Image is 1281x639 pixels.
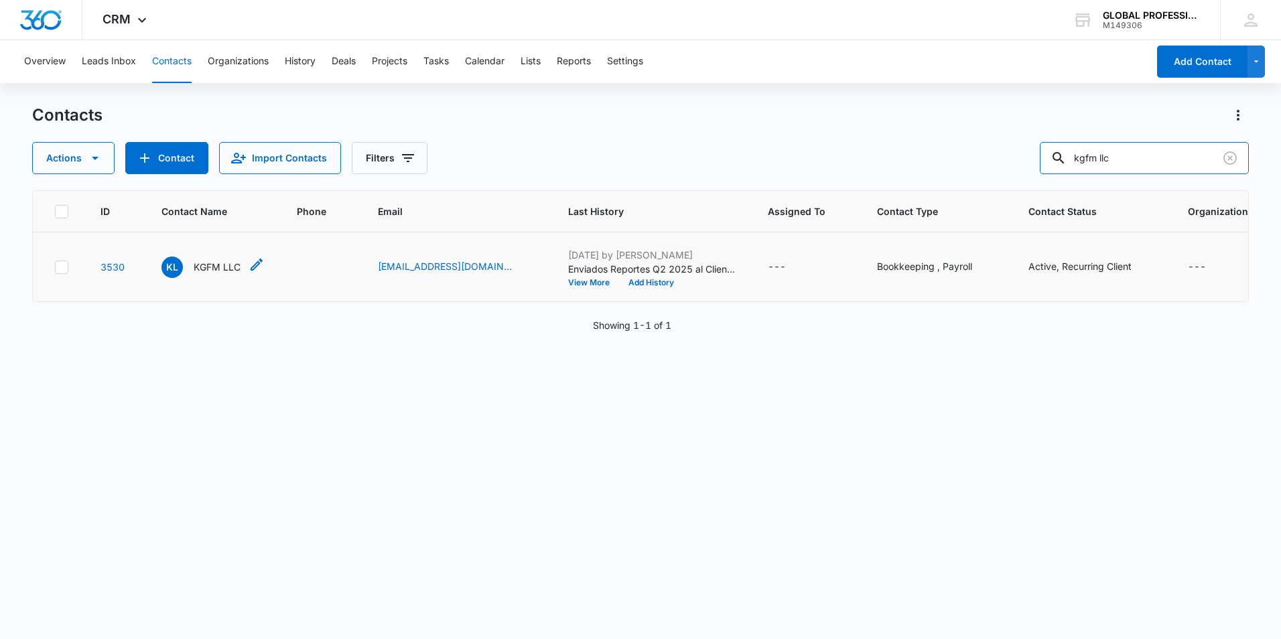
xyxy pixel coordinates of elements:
[568,279,619,287] button: View More
[161,204,245,218] span: Contact Name
[297,265,321,281] div: Phone - (225) 313-1028 (225) 313-1028 - Select to Edit Field
[1219,147,1241,169] button: Clear
[768,259,786,275] div: ---
[1157,46,1248,78] button: Add Contact
[1103,10,1201,21] div: account name
[423,40,449,83] button: Tasks
[152,40,192,83] button: Contacts
[297,204,326,218] span: Phone
[619,279,683,287] button: Add History
[607,40,643,83] button: Settings
[103,12,131,26] span: CRM
[1188,204,1248,218] span: Organization
[194,260,241,274] p: KGFM LLC
[378,259,536,275] div: Email - felipemorales596@yahoo.com felipemorales596@yahoo.com - Select to Edit Field
[877,204,977,218] span: Contact Type
[768,204,825,218] span: Assigned To
[568,248,736,262] p: [DATE] by [PERSON_NAME]
[32,142,115,174] button: Actions
[568,262,736,276] p: Enviados Reportes Q2 2025 al Cliente con copia al Supervisor y Digitador,.
[208,40,269,83] button: Organizations
[521,40,541,83] button: Lists
[161,257,265,278] div: Contact Name - KGFM LLC - Select to Edit Field
[372,40,407,83] button: Projects
[352,142,427,174] button: Filters
[1103,21,1201,30] div: account id
[877,259,996,275] div: Contact Type - Bookkeeping , Payroll - Select to Edit Field
[465,40,504,83] button: Calendar
[1040,142,1249,174] input: Search Contacts
[24,40,66,83] button: Overview
[125,142,208,174] button: Add Contact
[378,259,512,273] a: [EMAIL_ADDRESS][DOMAIN_NAME] [EMAIL_ADDRESS][DOMAIN_NAME]
[1227,104,1249,126] button: Actions
[557,40,591,83] button: Reports
[100,261,125,273] a: Navigate to contact details page for KGFM LLC
[568,204,716,218] span: Last History
[32,105,103,125] h1: Contacts
[768,259,810,275] div: Assigned To - - Select to Edit Field
[332,40,356,83] button: Deals
[285,40,316,83] button: History
[100,204,110,218] span: ID
[1028,259,1132,273] div: Active, Recurring Client
[82,40,136,83] button: Leads Inbox
[877,259,972,273] div: Bookkeeping , Payroll
[1028,259,1156,275] div: Contact Status - Active, Recurring Client - Select to Edit Field
[161,257,183,278] span: KL
[1188,259,1206,275] div: ---
[1188,259,1230,275] div: Organization - - Select to Edit Field
[378,204,517,218] span: Email
[219,142,341,174] button: Import Contacts
[593,318,671,332] p: Showing 1-1 of 1
[1028,204,1136,218] span: Contact Status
